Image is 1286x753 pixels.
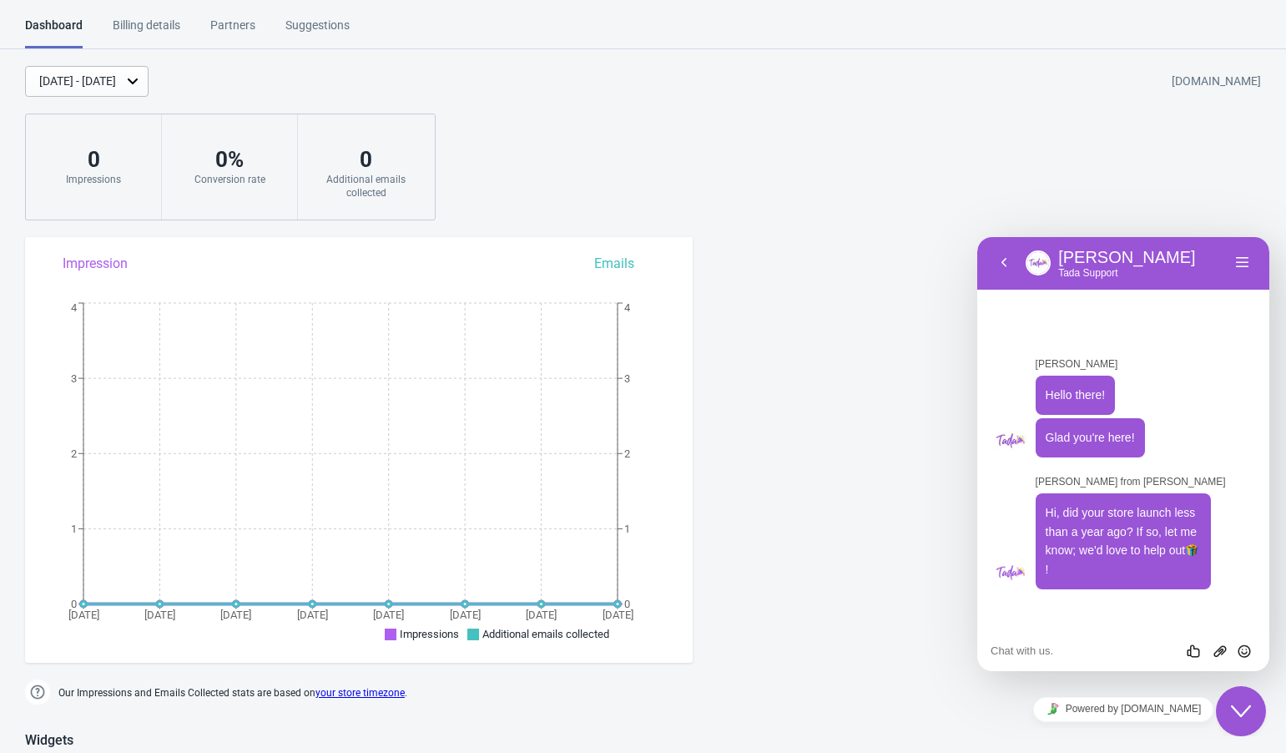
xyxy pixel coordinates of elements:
[624,301,631,314] tspan: 4
[71,372,77,385] tspan: 3
[71,598,77,610] tspan: 0
[315,173,417,200] div: Additional emails collected
[297,609,328,621] tspan: [DATE]
[624,447,630,460] tspan: 2
[68,609,99,621] tspan: [DATE]
[43,146,144,173] div: 0
[624,523,630,535] tspan: 1
[25,680,50,705] img: help.png
[400,628,459,640] span: Impressions
[1172,67,1261,97] div: [DOMAIN_NAME]
[977,690,1269,728] iframe: chat widget
[71,523,77,535] tspan: 1
[526,609,557,621] tspan: [DATE]
[220,609,251,621] tspan: [DATE]
[624,372,630,385] tspan: 3
[71,447,77,460] tspan: 2
[373,609,404,621] tspan: [DATE]
[285,17,350,46] div: Suggestions
[315,687,405,699] a: your store timezone
[144,609,175,621] tspan: [DATE]
[39,73,116,90] div: [DATE] - [DATE]
[58,680,407,707] span: Our Impressions and Emails Collected stats are based on .
[43,173,144,186] div: Impressions
[210,17,255,46] div: Partners
[113,17,180,46] div: Billing details
[1216,686,1269,736] iframe: chat widget
[25,17,83,48] div: Dashboard
[450,609,481,621] tspan: [DATE]
[179,146,280,173] div: 0 %
[603,609,633,621] tspan: [DATE]
[482,628,609,640] span: Additional emails collected
[179,173,280,186] div: Conversion rate
[71,301,78,314] tspan: 4
[977,237,1269,671] iframe: chat widget
[315,146,417,173] div: 0
[624,598,630,610] tspan: 0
